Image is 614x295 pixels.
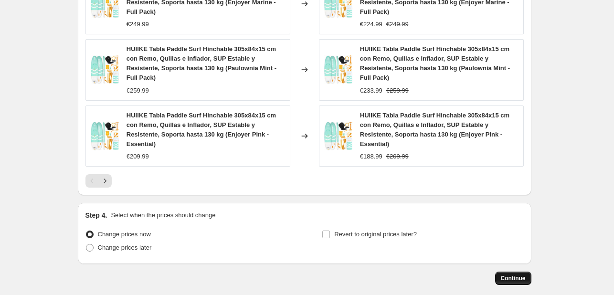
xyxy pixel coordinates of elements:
[386,152,409,161] strike: €209.99
[324,122,352,150] img: 81LHSbZgm3L._AC_SL1500_80x.jpg
[495,272,531,285] button: Continue
[127,152,149,161] div: €209.99
[360,45,510,81] span: HUIIKE Tabla Paddle Surf Hinchable 305x84x15 cm con Remo, Quillas e Inflador, SUP Estable y Resis...
[98,174,112,188] button: Next
[98,231,151,238] span: Change prices now
[127,20,149,29] div: €249.99
[98,244,152,251] span: Change prices later
[85,174,112,188] nav: Pagination
[360,152,382,161] div: €188.99
[127,45,276,81] span: HUIIKE Tabla Paddle Surf Hinchable 305x84x15 cm con Remo, Quillas e Inflador, SUP Estable y Resis...
[386,86,409,95] strike: €259.99
[360,86,382,95] div: €233.99
[501,274,526,282] span: Continue
[91,55,119,84] img: 81LHSbZgm3L._AC_SL1500_80x.jpg
[324,55,352,84] img: 81LHSbZgm3L._AC_SL1500_80x.jpg
[111,211,215,220] p: Select when the prices should change
[91,122,119,150] img: 81LHSbZgm3L._AC_SL1500_80x.jpg
[386,20,409,29] strike: €249.99
[85,211,107,220] h2: Step 4.
[127,86,149,95] div: €259.99
[334,231,417,238] span: Revert to original prices later?
[127,112,276,147] span: HUIIKE Tabla Paddle Surf Hinchable 305x84x15 cm con Remo, Quillas e Inflador, SUP Estable y Resis...
[360,20,382,29] div: €224.99
[360,112,509,147] span: HUIIKE Tabla Paddle Surf Hinchable 305x84x15 cm con Remo, Quillas e Inflador, SUP Estable y Resis...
